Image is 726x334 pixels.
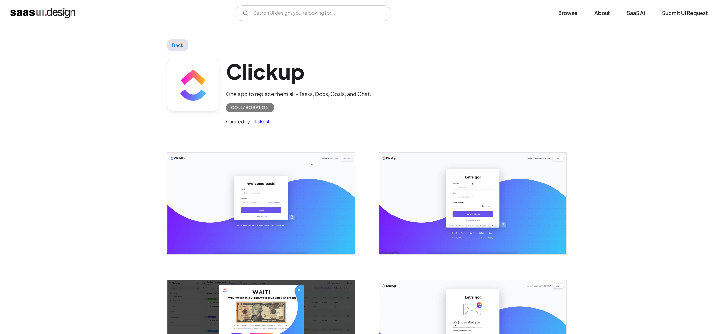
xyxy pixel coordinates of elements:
input: Search UI designs you're looking for... [235,5,391,21]
form: Email Form [235,5,391,21]
img: 60436226e717603c391a42bc_Clickup%20Login.jpg [167,153,355,254]
div: Collaboration [231,104,269,112]
img: 60436225eb50aa49d2530e90_Clickup%20Signup.jpg [379,153,566,254]
div: One app to replace them all - Tasks, Docs, Goals, and Chat. [226,90,371,98]
a: Back [167,39,188,51]
a: Browse [550,6,585,20]
a: SaaS Ai [619,6,653,20]
a: open lightbox [167,153,355,254]
h1: Clickup [226,59,371,84]
a: open lightbox [379,153,566,254]
a: Submit UI Request [654,6,716,20]
div: Curated by: [226,118,251,125]
a: home [10,8,75,18]
a: About [587,6,618,20]
a: Rakesh [251,118,271,125]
